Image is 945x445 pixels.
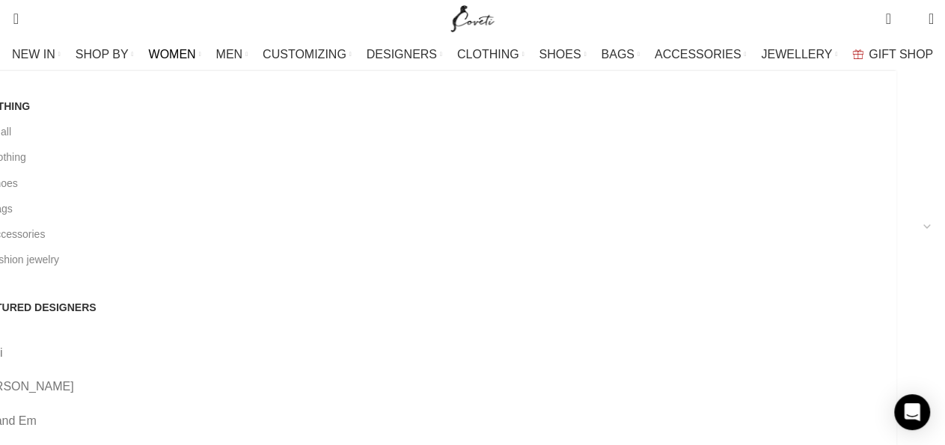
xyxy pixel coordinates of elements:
[76,40,134,70] a: SHOP BY
[457,40,525,70] a: CLOTHING
[216,40,248,70] a: MEN
[76,47,129,61] span: SHOP BY
[4,40,941,70] div: Main navigation
[367,40,442,70] a: DESIGNERS
[12,47,55,61] span: NEW IN
[601,40,639,70] a: BAGS
[539,40,586,70] a: SHOES
[894,394,930,430] div: Open Intercom Messenger
[655,40,747,70] a: ACCESSORIES
[852,40,933,70] a: GIFT SHOP
[367,47,437,61] span: DESIGNERS
[12,40,61,70] a: NEW IN
[761,40,837,70] a: JEWELLERY
[149,40,201,70] a: WOMEN
[852,49,863,59] img: GiftBag
[447,11,498,24] a: Site logo
[902,4,917,34] div: My Wishlist
[878,4,898,34] a: 0
[761,47,832,61] span: JEWELLERY
[869,47,933,61] span: GIFT SHOP
[655,47,741,61] span: ACCESSORIES
[263,47,346,61] span: CUSTOMIZING
[216,47,243,61] span: MEN
[887,7,898,19] span: 0
[539,47,581,61] span: SHOES
[905,15,917,26] span: 0
[149,47,196,61] span: WOMEN
[457,47,519,61] span: CLOTHING
[601,47,634,61] span: BAGS
[4,4,19,34] a: Search
[263,40,352,70] a: CUSTOMIZING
